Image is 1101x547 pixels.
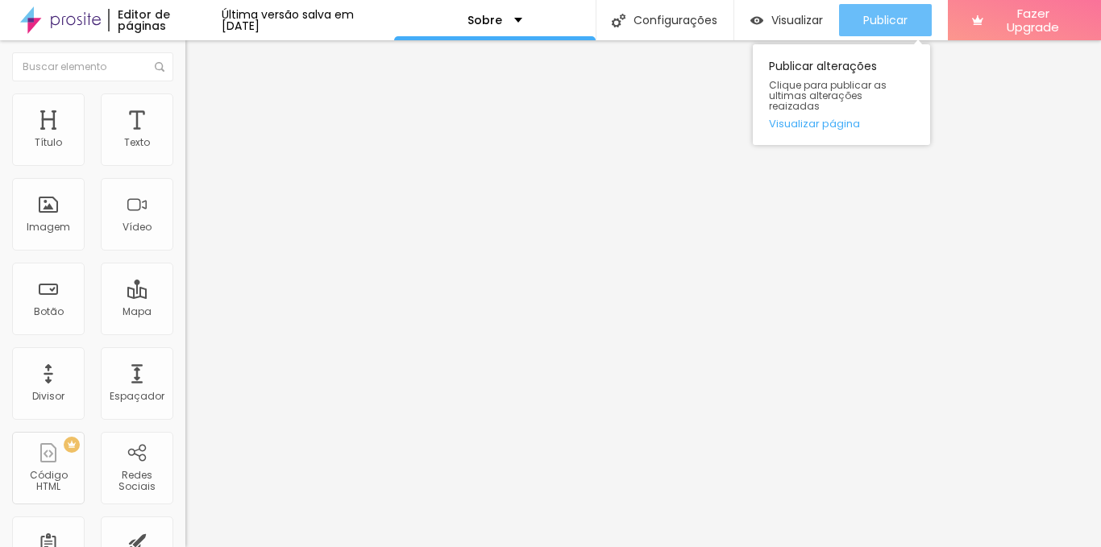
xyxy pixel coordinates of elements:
div: Vídeo [123,222,152,233]
input: Buscar elemento [12,52,173,81]
img: Icone [155,62,164,72]
div: Publicar alterações [753,44,930,145]
span: Clique para publicar as ultimas alterações reaizadas [769,80,914,112]
div: Editor de páginas [108,9,221,31]
iframe: Editor [185,40,1101,547]
div: Botão [34,306,64,317]
div: Divisor [32,391,64,402]
div: Espaçador [110,391,164,402]
div: Código HTML [16,470,80,493]
div: Mapa [123,306,152,317]
span: Fazer Upgrade [990,6,1077,35]
div: Redes Sociais [105,470,168,493]
div: Texto [124,137,150,148]
a: Visualizar página [769,118,914,129]
span: Visualizar [771,14,823,27]
img: Icone [612,14,625,27]
img: view-1.svg [750,14,763,27]
div: Última versão salva em [DATE] [222,9,394,31]
button: Visualizar [734,4,839,36]
p: Sobre [467,15,502,26]
button: Publicar [839,4,932,36]
span: Publicar [863,14,908,27]
div: Título [35,137,62,148]
div: Imagem [27,222,70,233]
